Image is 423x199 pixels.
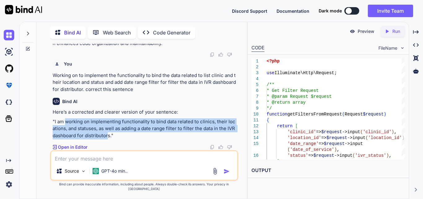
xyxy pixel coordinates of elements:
[295,124,298,129] span: [
[334,153,352,158] span: ->input
[378,45,397,51] span: FileName
[64,29,81,36] p: Bind AI
[287,112,342,117] span: getFiltersFromRequest
[251,58,259,64] div: 1
[267,88,319,93] span: * Get Filter Request
[58,144,87,150] p: Open in Editor
[4,30,14,40] img: chat
[218,145,223,150] img: like
[337,147,339,152] span: ,
[251,64,259,70] div: 2
[347,135,365,140] span: ->input
[355,153,386,158] span: 'ivr_status'
[251,141,259,147] div: 15
[368,5,413,17] button: Invite Team
[64,61,72,67] h6: You
[251,111,259,117] div: 10
[267,118,269,123] span: {
[251,135,259,141] div: 14
[267,112,287,117] span: function
[210,145,215,150] img: copy
[308,153,313,158] span: =>
[363,129,391,134] span: 'clinic_id'
[4,97,14,107] img: darkCloudIdeIcon
[400,45,405,51] img: chevron down
[363,112,384,117] span: $request
[251,159,259,165] div: 17
[65,168,79,174] p: Source
[5,5,42,14] img: Bind AI
[218,52,223,57] img: like
[153,29,190,36] p: Code Generator
[345,112,363,117] span: Request
[326,135,347,140] span: $request
[319,8,342,14] span: Dark mode
[53,72,237,93] p: Working on to implement the functionality to bind the data related to list clinic and their locat...
[251,100,259,106] div: 8
[352,153,355,158] span: (
[342,129,360,134] span: ->input
[277,8,309,14] button: Documentation
[267,100,306,105] span: * @return array
[287,153,308,158] span: 'status'
[277,124,293,129] span: return
[251,129,259,135] div: 13
[358,28,374,34] p: Preview
[267,70,274,75] span: use
[324,141,345,146] span: $request
[248,163,409,178] h2: OUTPUT
[392,28,400,34] p: Run
[211,168,219,175] img: attachment
[53,109,237,116] p: Here’s a corrected and clearer version of your sentence:
[232,8,267,14] button: Discord Support
[277,159,280,164] span: ]
[287,129,316,134] span: 'clinic_id'
[103,29,131,36] p: Web Search
[342,112,345,117] span: (
[350,29,355,34] img: preview
[274,70,337,75] span: Illuminate\Http\Request;
[251,82,259,88] div: 5
[251,76,259,82] div: 4
[389,153,391,158] span: ,
[345,141,363,146] span: ->input
[81,169,86,174] img: Pick Models
[316,129,321,134] span: =>
[334,147,337,152] span: )
[251,88,259,94] div: 6
[321,135,326,140] span: =>
[287,141,319,146] span: 'date_range'
[224,168,230,174] img: icon
[251,153,259,159] div: 16
[391,129,394,134] span: )
[4,47,14,57] img: ai-studio
[251,44,264,52] div: CODE
[287,147,290,152] span: (
[360,129,363,134] span: (
[227,52,232,57] img: dislike
[251,94,259,100] div: 7
[210,52,215,57] img: copy
[290,147,334,152] span: 'date_of_service'
[4,63,14,74] img: githubLight
[321,129,342,134] span: $request
[267,94,332,99] span: * @param Request $request
[368,135,402,140] span: 'location_id'
[365,135,368,140] span: (
[313,153,334,158] span: $request
[53,118,237,139] p: "I am working on implementing functionality to bind data related to clinics, their locations, and...
[251,106,259,111] div: 9
[101,168,128,174] p: GPT-4o min..
[251,117,259,123] div: 11
[280,159,282,164] span: ;
[251,70,259,76] div: 3
[227,145,232,150] img: dislike
[93,168,99,174] img: GPT-4o mini
[50,182,238,191] p: Bind can provide inaccurate information, including about people. Always double-check its answers....
[62,98,77,105] h6: Bind AI
[384,112,386,117] span: )
[4,80,14,91] img: premium
[267,59,280,64] span: <?php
